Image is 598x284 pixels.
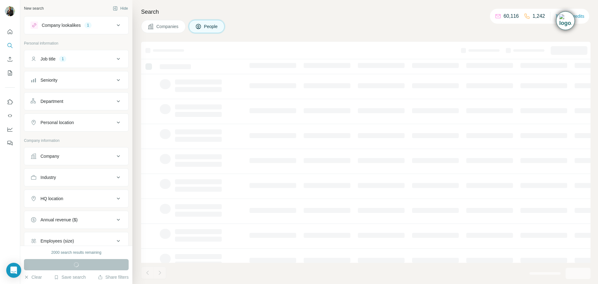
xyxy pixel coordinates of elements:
button: Annual revenue ($) [24,212,128,227]
p: 60,116 [504,12,519,20]
button: Job title1 [24,51,128,66]
button: Share filters [98,274,129,280]
div: Personal location [40,119,74,126]
img: Timeline extension [559,14,572,27]
button: Clear [24,274,42,280]
h4: Search [141,7,591,16]
div: 2000 search results remaining [51,250,102,255]
div: Company [40,153,59,159]
button: Feedback [5,137,15,149]
div: Company lookalikes [42,22,81,28]
button: Save search [54,274,86,280]
button: Hide [108,4,132,13]
div: 1 [59,56,66,62]
button: Use Surfe API [5,110,15,121]
div: Seniority [40,77,57,83]
p: 1,242 [533,12,545,20]
button: Company [24,149,128,164]
button: Use Surfe on LinkedIn [5,96,15,108]
span: People [204,23,218,30]
div: Open Intercom Messenger [6,263,21,278]
p: Company information [24,138,129,143]
button: Quick start [5,26,15,37]
div: Department [40,98,63,104]
button: Personal location [24,115,128,130]
span: Companies [156,23,179,30]
button: My lists [5,67,15,79]
button: Buy credits [555,12,584,21]
div: HQ location [40,195,63,202]
button: Employees (size) [24,233,128,248]
button: Search [5,40,15,51]
div: 1 [84,22,92,28]
button: Enrich CSV [5,54,15,65]
div: Annual revenue ($) [40,217,78,223]
div: Employees (size) [40,238,74,244]
button: Dashboard [5,124,15,135]
div: New search [24,6,44,11]
button: Company lookalikes1 [24,18,128,33]
button: Industry [24,170,128,185]
button: Department [24,94,128,109]
div: Industry [40,174,56,181]
p: Personal information [24,41,129,46]
img: Avatar [5,6,15,16]
button: Seniority [24,73,128,88]
button: HQ location [24,191,128,206]
div: Job title [40,56,55,62]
